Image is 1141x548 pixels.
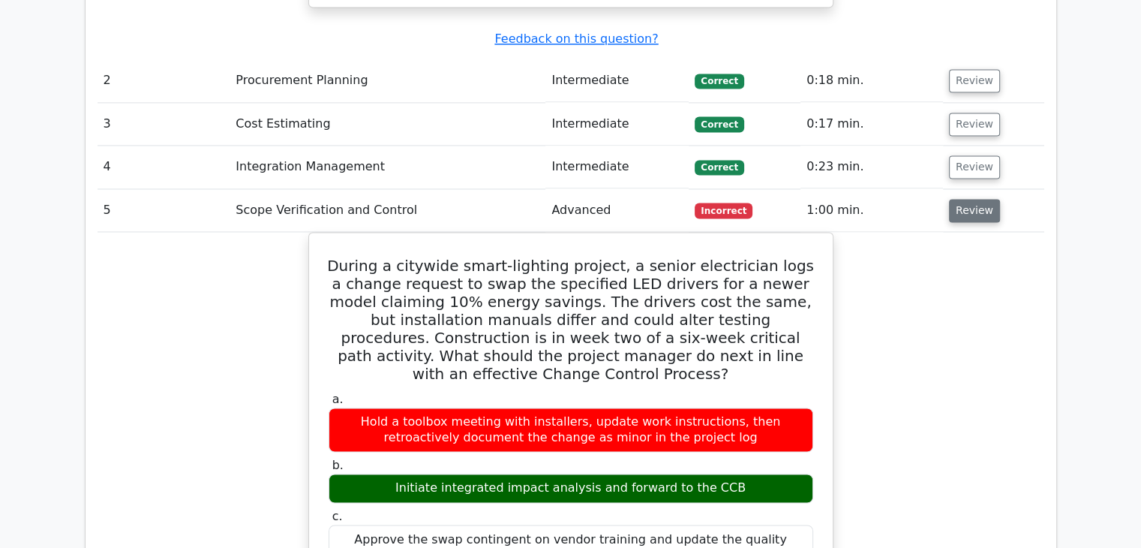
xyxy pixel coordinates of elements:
td: 5 [98,189,230,232]
td: 2 [98,59,230,102]
td: 1:00 min. [800,189,943,232]
td: Scope Verification and Control [230,189,545,232]
td: Integration Management [230,146,545,188]
a: Feedback on this question? [494,32,658,46]
td: Procurement Planning [230,59,545,102]
div: Initiate integrated impact analysis and forward to the CCB [329,474,813,503]
td: Advanced [545,189,689,232]
span: Correct [695,160,743,175]
button: Review [949,155,1000,179]
div: Hold a toolbox meeting with installers, update work instructions, then retroactively document the... [329,408,813,453]
td: 0:17 min. [800,103,943,146]
span: Correct [695,74,743,89]
h5: During a citywide smart-lighting project, a senior electrician logs a change request to swap the ... [327,257,815,383]
td: 3 [98,103,230,146]
td: Intermediate [545,146,689,188]
button: Review [949,69,1000,92]
span: Incorrect [695,203,752,218]
button: Review [949,113,1000,136]
td: 4 [98,146,230,188]
span: b. [332,458,344,472]
td: 0:23 min. [800,146,943,188]
td: Intermediate [545,103,689,146]
span: Correct [695,116,743,131]
td: Intermediate [545,59,689,102]
span: a. [332,392,344,406]
span: c. [332,509,343,523]
td: 0:18 min. [800,59,943,102]
td: Cost Estimating [230,103,545,146]
button: Review [949,199,1000,222]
